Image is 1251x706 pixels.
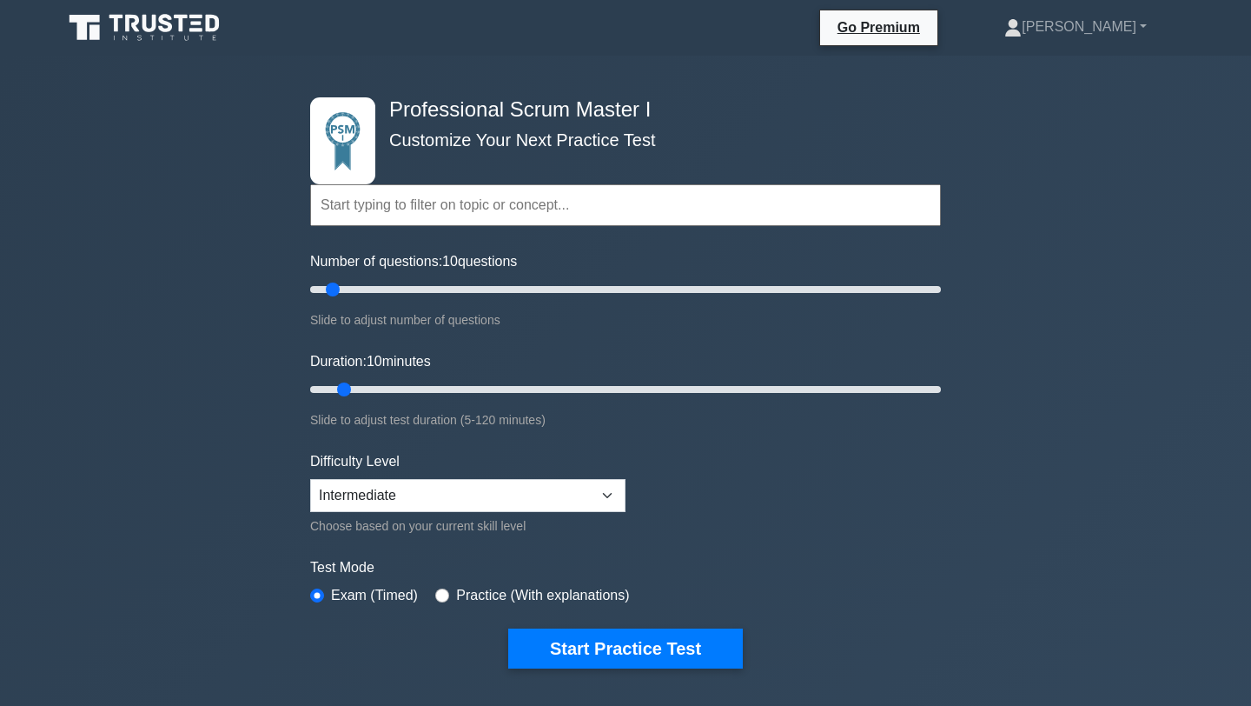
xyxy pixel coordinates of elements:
div: Slide to adjust test duration (5-120 minutes) [310,410,941,430]
label: Duration: minutes [310,351,431,372]
div: Slide to adjust number of questions [310,310,941,330]
button: Start Practice Test [508,629,743,669]
label: Difficulty Level [310,451,400,472]
label: Exam (Timed) [331,585,418,606]
input: Start typing to filter on topic or concept... [310,184,941,226]
label: Test Mode [310,557,941,578]
label: Practice (With explanations) [456,585,629,606]
a: Go Premium [827,17,930,38]
h4: Professional Scrum Master I [382,97,856,123]
label: Number of questions: questions [310,251,517,272]
div: Choose based on your current skill level [310,516,625,536]
a: [PERSON_NAME] [963,10,1188,44]
span: 10 [442,254,458,269]
span: 10 [367,354,382,369]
